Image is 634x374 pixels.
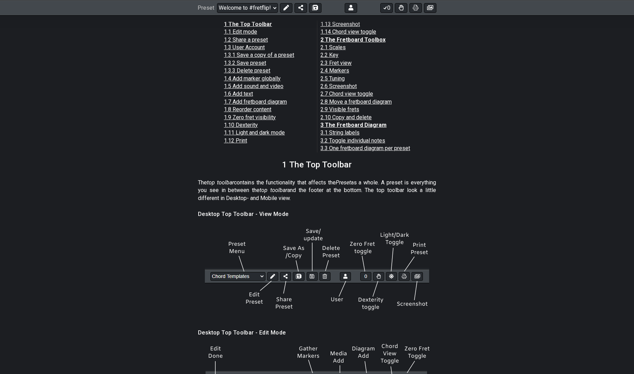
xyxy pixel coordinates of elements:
a: 2.8 Move a fretboard diagram [320,98,392,105]
button: Logout [345,3,357,12]
a: 1.9 Zero fret visibility [224,114,276,121]
a: 1.3.2 Save preset [224,60,266,66]
a: 1.3.3 Delete preset [224,67,270,74]
a: 1.11 Light and dark mode [224,129,285,136]
a: 2.9 Visible frets [320,106,359,113]
a: 1.14 Chord view toggle [320,28,376,35]
img: desktop-main-view [198,220,436,319]
h2: 1 The Top Toolbar [282,161,352,168]
a: 1.6 Add text [224,90,253,97]
button: Create image [424,3,436,12]
select: Preset [217,3,278,12]
a: 1.13 Screenshot [320,21,360,27]
em: Preset [336,179,351,186]
a: 1.10 Dexterity [224,122,258,128]
a: 1.1 Edit mode [224,28,257,35]
a: 2.3 Fret view [320,60,352,66]
p: The contains the functionality that affects the as a whole. A preset is everything you see in bet... [198,179,436,202]
h4: Desktop Top Toolbar - View Mode [198,210,436,218]
a: 2.4 Markers [320,67,349,74]
a: 2.5 Tuning [320,75,345,82]
button: Edit Preset [280,3,292,12]
a: 3.1 String labels [320,129,360,136]
a: 3 The Fretboard Diagram [320,122,387,128]
button: Toggle Dexterity for all fretkits [395,3,407,12]
a: 2 The Fretboard Toolbox [320,36,386,43]
button: Print [409,3,422,12]
a: 3.3 One fretboard diagram per preset [320,145,410,151]
button: 0 [380,3,393,12]
span: Preset [198,5,214,11]
a: 2.2 Key [320,52,338,58]
a: 1.8 Reorder content [224,106,271,113]
a: 1.5 Add sound and video [224,83,283,89]
a: 2.10 Copy and delete [320,114,372,121]
a: 3.2 Toggle individual notes [320,137,385,144]
button: Save As (makes a copy) [309,3,321,12]
a: 1.2 Share a preset [224,36,268,43]
a: 1.3 User Account [224,44,265,51]
a: 2.6 Screenshot [320,83,357,89]
a: 1.3.1 Save a copy of a preset [224,52,294,58]
h4: Desktop Top Toolbar - Edit Mode [198,329,436,337]
a: 1.12 Print [224,137,247,144]
a: 2.1 Scales [320,44,346,51]
em: top toolbar [207,179,234,186]
button: Share Preset [295,3,307,12]
a: 1 The Top Toolbar [224,21,272,27]
a: 1.7 Add fretboard diagram [224,98,287,105]
a: 1.4 Add marker globally [224,75,281,82]
a: 2.7 Chord view toggle [320,90,373,97]
em: top toolbar [260,187,287,193]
